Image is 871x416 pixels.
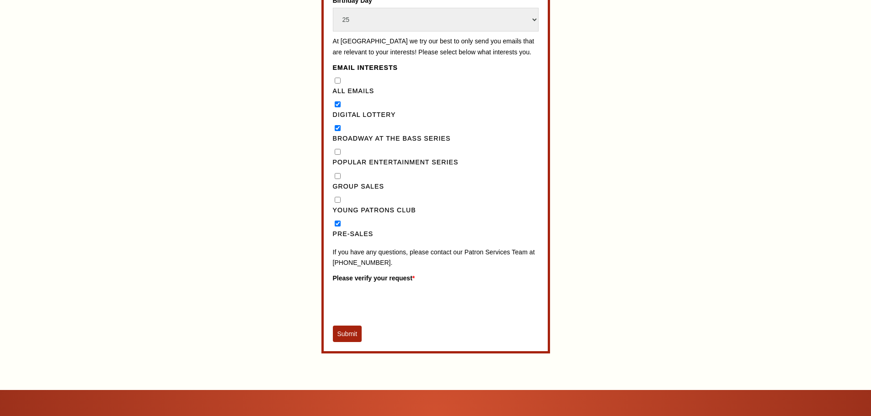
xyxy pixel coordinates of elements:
label: Pre-Sales [333,229,539,240]
legend: Email Interests [333,63,539,74]
label: Group Sales [333,181,539,192]
label: Please verify your request [333,273,539,283]
label: All Emails [333,86,539,97]
label: Digital Lottery [333,110,539,121]
button: Submit [333,326,362,342]
label: Broadway at the Bass Series [333,133,539,144]
p: If you have any questions, please contact our Patron Services Team at [PHONE_NUMBER]. [333,247,539,269]
iframe: reCAPTCHA [333,285,472,321]
label: Popular Entertainment Series [333,157,539,168]
label: Young Patrons Club [333,205,539,216]
p: At [GEOGRAPHIC_DATA] we try our best to only send you emails that are relevant to your interests!... [333,36,539,58]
